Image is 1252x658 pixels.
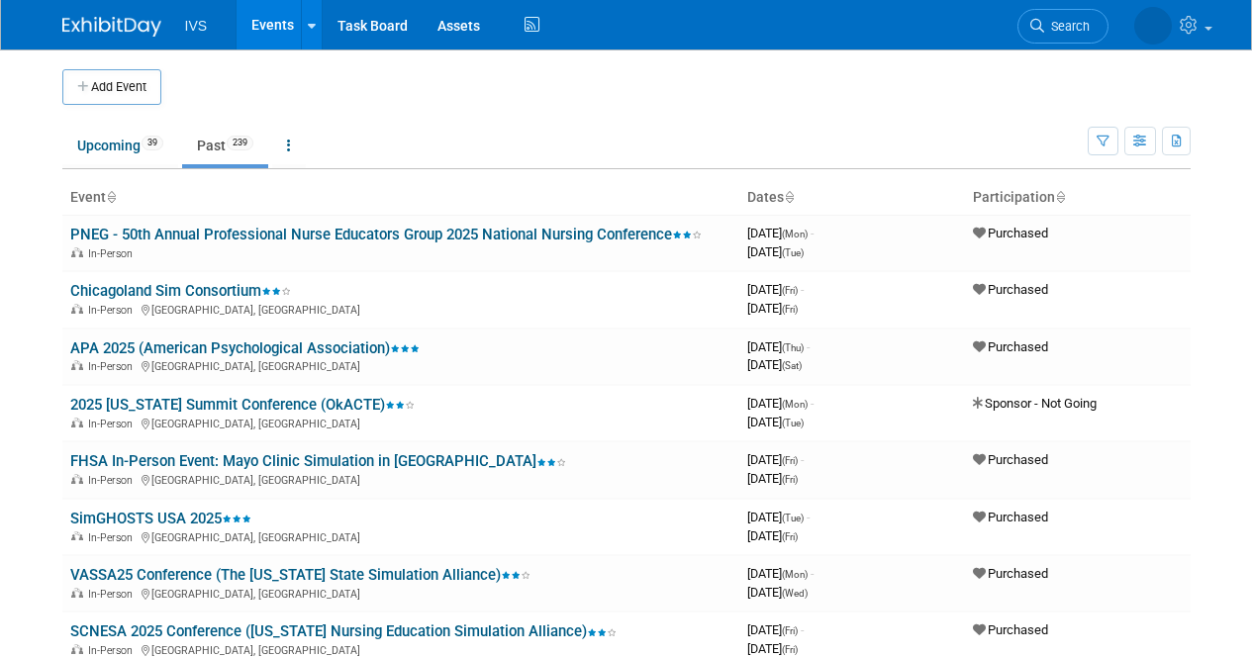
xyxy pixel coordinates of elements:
a: SCNESA 2025 Conference ([US_STATE] Nursing Education Simulation Alliance) [70,622,617,640]
img: In-Person Event [71,588,83,598]
span: (Tue) [782,418,804,428]
img: ExhibitDay [62,17,161,37]
span: (Tue) [782,247,804,258]
span: - [801,282,804,297]
img: In-Person Event [71,304,83,314]
img: Carrie Rhoads [1134,7,1172,45]
div: [GEOGRAPHIC_DATA], [GEOGRAPHIC_DATA] [70,641,731,657]
a: FHSA In-Person Event: Mayo Clinic Simulation in [GEOGRAPHIC_DATA] [70,452,566,470]
span: - [807,339,810,354]
img: In-Person Event [71,360,83,370]
span: 39 [142,136,163,150]
a: Chicagoland Sim Consortium [70,282,291,300]
a: Sort by Event Name [106,189,116,205]
span: Purchased [973,339,1048,354]
span: - [811,396,814,411]
span: (Fri) [782,474,798,485]
span: (Tue) [782,513,804,523]
img: In-Person Event [71,531,83,541]
span: In-Person [88,531,139,544]
a: PNEG - 50th Annual Professional Nurse Educators Group 2025 National Nursing Conference [70,226,702,243]
span: [DATE] [747,357,802,372]
img: In-Person Event [71,247,83,257]
span: In-Person [88,418,139,430]
span: Purchased [973,452,1048,467]
span: - [807,510,810,524]
div: [GEOGRAPHIC_DATA], [GEOGRAPHIC_DATA] [70,471,731,487]
span: In-Person [88,644,139,657]
th: Participation [965,181,1191,215]
span: [DATE] [747,339,810,354]
span: [DATE] [747,622,804,637]
a: SimGHOSTS USA 2025 [70,510,251,527]
span: (Fri) [782,285,798,296]
span: (Fri) [782,625,798,636]
span: [DATE] [747,585,808,600]
span: In-Person [88,360,139,373]
span: (Fri) [782,644,798,655]
th: Dates [739,181,965,215]
span: Purchased [973,510,1048,524]
span: In-Person [88,588,139,601]
a: Sort by Start Date [784,189,794,205]
span: - [801,452,804,467]
span: In-Person [88,247,139,260]
img: In-Person Event [71,644,83,654]
a: 2025 [US_STATE] Summit Conference (OkACTE) [70,396,415,414]
span: In-Person [88,474,139,487]
span: (Mon) [782,399,808,410]
span: [DATE] [747,282,804,297]
span: In-Person [88,304,139,317]
a: Search [1017,9,1108,44]
div: [GEOGRAPHIC_DATA], [GEOGRAPHIC_DATA] [70,528,731,544]
span: Purchased [973,566,1048,581]
span: (Mon) [782,229,808,239]
span: Purchased [973,622,1048,637]
span: [DATE] [747,566,814,581]
div: [GEOGRAPHIC_DATA], [GEOGRAPHIC_DATA] [70,415,731,430]
span: [DATE] [747,641,798,656]
span: (Thu) [782,342,804,353]
span: (Wed) [782,588,808,599]
th: Event [62,181,739,215]
span: [DATE] [747,244,804,259]
div: [GEOGRAPHIC_DATA], [GEOGRAPHIC_DATA] [70,357,731,373]
span: (Mon) [782,569,808,580]
span: Search [1044,19,1090,34]
span: - [811,566,814,581]
span: [DATE] [747,396,814,411]
span: (Fri) [782,531,798,542]
img: In-Person Event [71,418,83,427]
button: Add Event [62,69,161,105]
span: [DATE] [747,415,804,429]
span: Purchased [973,226,1048,240]
span: - [801,622,804,637]
span: [DATE] [747,226,814,240]
span: - [811,226,814,240]
span: [DATE] [747,452,804,467]
div: [GEOGRAPHIC_DATA], [GEOGRAPHIC_DATA] [70,301,731,317]
a: Past239 [182,127,268,164]
a: Sort by Participation Type [1055,189,1065,205]
span: [DATE] [747,510,810,524]
span: (Sat) [782,360,802,371]
span: (Fri) [782,455,798,466]
a: Upcoming39 [62,127,178,164]
span: (Fri) [782,304,798,315]
span: Sponsor - Not Going [973,396,1097,411]
span: IVS [185,18,208,34]
div: [GEOGRAPHIC_DATA], [GEOGRAPHIC_DATA] [70,585,731,601]
span: [DATE] [747,528,798,543]
span: Purchased [973,282,1048,297]
span: [DATE] [747,471,798,486]
a: VASSA25 Conference (The [US_STATE] State Simulation Alliance) [70,566,530,584]
span: 239 [227,136,253,150]
img: In-Person Event [71,474,83,484]
a: APA 2025 (American Psychological Association) [70,339,420,357]
span: [DATE] [747,301,798,316]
